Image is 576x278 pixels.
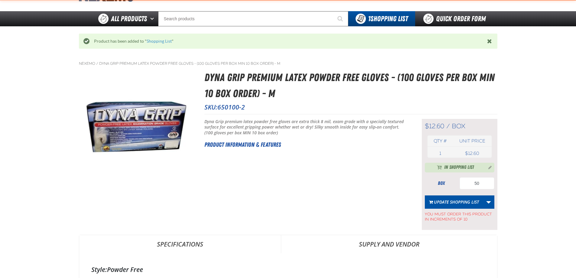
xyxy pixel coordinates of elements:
span: In Shopping List [444,164,474,171]
input: Product Quantity [460,177,494,189]
span: You must order this product in increments of 10 [425,209,494,222]
h1: Dyna Grip Premium Latex Powder Free Gloves - (100 gloves per box MIN 10 box order) - M [204,70,497,101]
nav: Breadcrumbs [79,61,497,66]
span: Shopping List [368,15,408,23]
th: Unit price [453,136,491,147]
span: / [446,122,450,130]
button: Update Shopping List [425,195,483,209]
input: Search [158,11,348,26]
label: Style: [91,265,107,274]
span: 1 [439,151,441,156]
span: box [452,122,465,130]
a: More Actions [483,195,494,209]
strong: 1 [368,15,370,23]
h2: Product Information & Features [204,140,407,149]
button: Open All Products pages [148,11,158,26]
div: Powder Free [91,265,485,274]
div: box [425,180,458,187]
a: Nexemo [79,61,95,66]
button: You have 1 Shopping List. Open to view details [348,11,415,26]
button: Close the Notification [486,37,494,46]
div: Product has been added to " " [89,38,487,44]
td: $12.60 [453,149,491,158]
a: Specifications [79,235,281,253]
a: Quick Order Form [415,11,497,26]
span: All Products [111,13,147,24]
span: $12.60 [425,122,444,130]
span: / [96,61,98,66]
img: Dyna Grip Premium Latex Powder Free Gloves - (100 gloves per box MIN 10 box order) - M [79,70,194,184]
a: Supply and Vendor [281,235,497,253]
a: Shopping List [147,39,172,44]
button: Manage current product in the Shopping List [483,163,493,171]
p: Dyna Grip premium latex powder free gloves are extra thick 8 mil, exam grade with a specially tex... [204,119,407,136]
button: Start Searching [333,11,348,26]
p: SKU: [204,103,497,111]
th: Qty # [428,136,453,147]
a: Dyna Grip Premium Latex Powder Free Gloves - (100 gloves per box MIN 10 box order) - M [99,61,280,66]
span: 650100-2 [217,103,245,111]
